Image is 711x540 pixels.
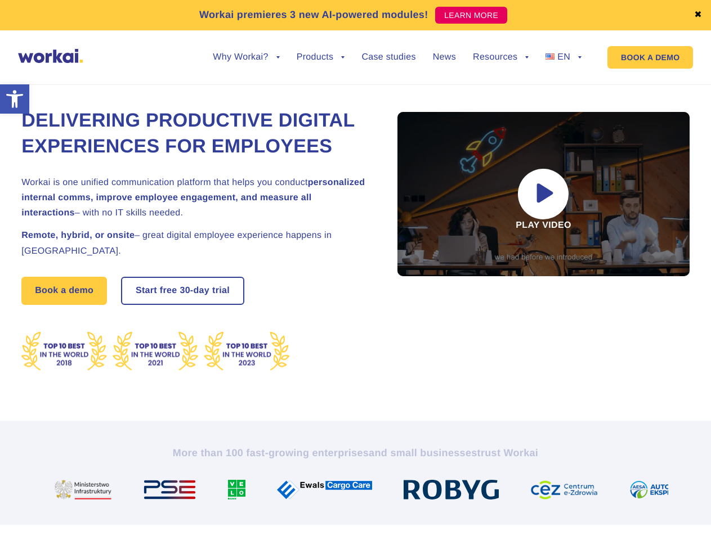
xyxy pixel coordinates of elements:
[21,277,107,305] a: Book a demo
[433,53,456,62] a: News
[435,7,507,24] a: LEARN MORE
[397,112,690,276] div: Play video
[21,175,370,221] h2: Workai is one unified communication platform that helps you conduct – with no IT skills needed.
[473,53,529,62] a: Resources
[297,53,345,62] a: Products
[199,7,428,22] p: Workai premieres 3 new AI-powered modules!
[43,446,668,460] h2: More than 100 fast-growing enterprises trust Workai
[213,53,279,62] a: Why Workai?
[361,53,415,62] a: Case studies
[21,108,370,160] h1: Delivering Productive Digital Experiences for Employees
[694,11,702,20] a: ✖
[369,447,477,458] i: and small businesses
[21,231,135,240] strong: Remote, hybrid, or onsite
[21,228,370,258] h2: – great digital employee experience happens in [GEOGRAPHIC_DATA].
[21,178,365,218] strong: personalized internal comms, improve employee engagement, and measure all interactions
[607,46,693,69] a: BOOK A DEMO
[122,278,243,304] a: Start free30-daytrial
[557,52,570,62] span: EN
[180,286,209,295] i: 30-day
